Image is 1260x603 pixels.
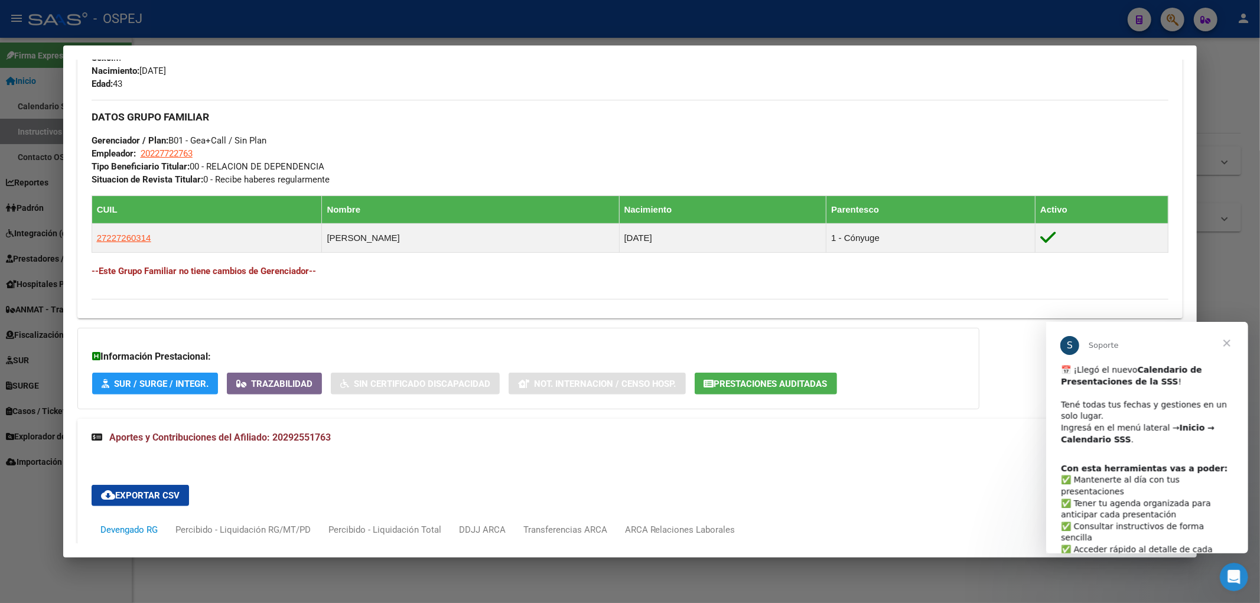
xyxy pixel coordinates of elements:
span: Trazabilidad [251,379,312,389]
th: Activo [1036,195,1168,223]
button: Trazabilidad [227,373,322,395]
span: 0 - Recibe haberes regularmente [92,174,330,185]
div: Percibido - Liquidación Total [328,523,441,536]
h4: --Este Grupo Familiar no tiene cambios de Gerenciador-- [92,265,1169,278]
span: B01 - Gea+Call / Sin Plan [92,135,266,146]
th: CUIL [92,195,322,223]
div: Devengado RG [100,523,158,536]
button: SUR / SURGE / INTEGR. [92,373,218,395]
strong: Gerenciador / Plan: [92,135,168,146]
th: Nombre [322,195,619,223]
td: 1 - Cónyuge [826,223,1036,252]
span: M [92,53,121,63]
span: Exportar CSV [101,490,180,501]
iframe: Intercom live chat [1220,563,1248,591]
div: DDJJ ARCA [459,523,506,536]
span: Prestaciones Auditadas [714,379,828,389]
td: [PERSON_NAME] [322,223,619,252]
button: Exportar CSV [92,485,189,506]
strong: Tipo Beneficiario Titular: [92,161,190,172]
span: [DATE] [92,66,166,76]
span: Sin Certificado Discapacidad [354,379,490,389]
span: 20227722763 [141,148,193,159]
mat-icon: cloud_download [101,488,115,502]
iframe: Intercom live chat mensaje [1046,322,1248,553]
th: Nacimiento [619,195,826,223]
span: Aportes y Contribuciones del Afiliado: 20292551763 [109,432,331,443]
h3: Información Prestacional: [92,350,965,364]
span: Not. Internacion / Censo Hosp. [534,379,676,389]
span: SUR / SURGE / INTEGR. [114,379,209,389]
span: 27227260314 [97,233,151,243]
mat-expansion-panel-header: Aportes y Contribuciones del Afiliado: 20292551763 [77,419,1183,457]
strong: Nacimiento: [92,66,139,76]
strong: Sexo: [92,53,113,63]
h3: DATOS GRUPO FAMILIAR [92,110,1169,123]
strong: Edad: [92,79,113,89]
strong: Situacion de Revista Titular: [92,174,203,185]
div: Percibido - Liquidación RG/MT/PD [175,523,311,536]
div: Transferencias ARCA [523,523,607,536]
th: Parentesco [826,195,1036,223]
strong: Empleador: [92,148,136,159]
div: ARCA Relaciones Laborales [625,523,735,536]
button: Prestaciones Auditadas [695,373,837,395]
div: ​✅ Mantenerte al día con tus presentaciones ✅ Tener tu agenda organizada para anticipar cada pres... [15,141,187,280]
button: Not. Internacion / Censo Hosp. [509,373,686,395]
b: Con esta herramientas vas a poder: [15,142,181,151]
span: 00 - RELACION DE DEPENDENCIA [92,161,324,172]
td: [DATE] [619,223,826,252]
button: Sin Certificado Discapacidad [331,373,500,395]
span: 43 [92,79,122,89]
